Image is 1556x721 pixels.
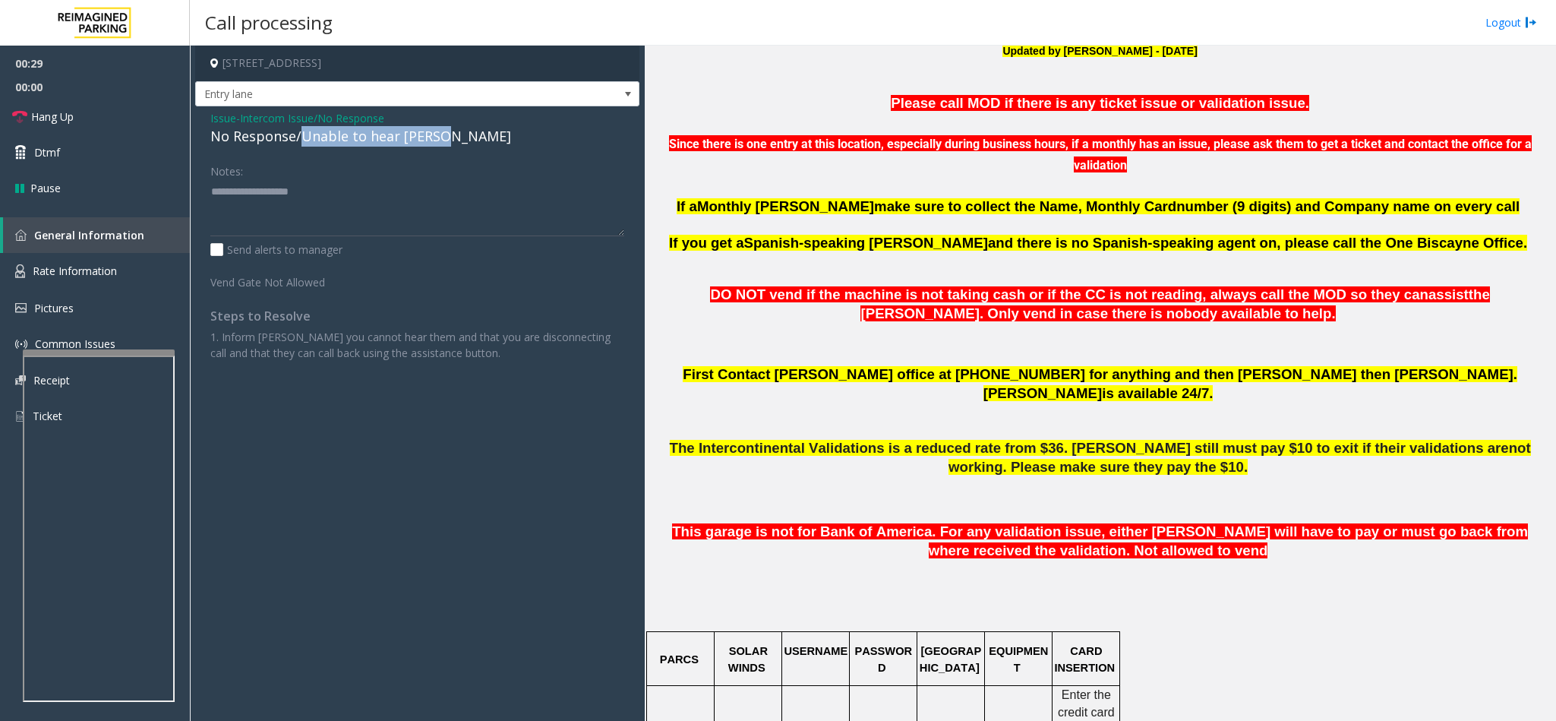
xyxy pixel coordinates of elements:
span: Dtmf [34,144,60,160]
span: Pause [30,180,61,196]
img: 'icon' [15,410,25,423]
img: 'icon' [15,375,26,385]
span: Spanish-speaking [PERSON_NAME] [744,235,988,251]
span: Monthly [PERSON_NAME] [697,198,874,214]
span: EQUIPMENT [989,645,1048,674]
span: CARD INSERTION [1054,645,1115,674]
img: 'icon' [15,338,27,350]
span: The Intercontinental Validations is a reduced rate from $36. [PERSON_NAME] still must pay $10 to ... [670,440,1509,456]
span: number ( [1176,198,1237,214]
label: Send alerts to manager [210,242,342,258]
span: Issue [210,110,236,126]
span: If a [677,198,697,214]
span: Common Issues [35,337,115,351]
p: 1. Inform [PERSON_NAME] you cannot hear them and that you are disconnecting call and that they ca... [210,329,624,361]
span: [PERSON_NAME] [983,385,1103,401]
h3: Call processing [197,4,340,41]
div: No Response/Unable to hear [PERSON_NAME] [210,126,624,147]
font: Since there is one entry at this location, especially during business hours, if a monthly has an ... [669,137,1532,172]
span: General Information [34,228,144,242]
span: SOLAR WINDS [728,645,768,674]
a: General Information [3,217,190,253]
span: Pictures [34,301,74,315]
span: [GEOGRAPHIC_DATA] [920,645,981,674]
font: Please call MOD if there is any ticket issue or validation issue. [891,95,1309,111]
span: make sure to collect the Name, Monthly Card [874,198,1176,214]
span: 9 digits) and Company name on every call [1237,198,1520,214]
img: 'icon' [15,303,27,313]
span: assist [1428,286,1469,302]
img: logout [1525,14,1537,30]
span: not working. Please make sure they pay the $10. [948,440,1531,475]
span: and there is no Spanish-speaking agent on, please call the One Biscayne Office. [988,235,1527,251]
span: - [236,111,384,125]
span: First Contact [PERSON_NAME] office at [PHONE_NUMBER] for anything and then [PERSON_NAME] then [PE... [683,366,1517,401]
span: the [PERSON_NAME]. Only vend in case there is nobody available to help. [860,286,1489,321]
font: Updated by [PERSON_NAME] - [DATE] [1002,45,1197,57]
span: This garage is not for Bank of America. For any validation issue, either [PERSON_NAME] will have ... [672,523,1528,558]
h4: Steps to Resolve [210,309,624,324]
h4: [STREET_ADDRESS] [195,46,639,81]
span: Entry lane [196,82,551,106]
a: Logout [1485,14,1537,30]
label: Vend Gate Not Allowed [207,269,382,290]
span: USERNAME [784,645,847,657]
img: 'icon' [15,229,27,241]
label: Notes: [210,158,243,179]
span: DO NOT vend if the machine is not taking cash or if the CC is not reading, always call the MOD so... [710,286,1428,302]
span: Hang Up [31,109,74,125]
span: Intercom Issue/No Response [240,110,384,126]
img: 'icon' [15,264,25,278]
span: Rate Information [33,264,117,278]
span: If you get a [669,235,743,251]
span: PARCS [660,653,699,666]
span: PASSWORD [854,645,912,674]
